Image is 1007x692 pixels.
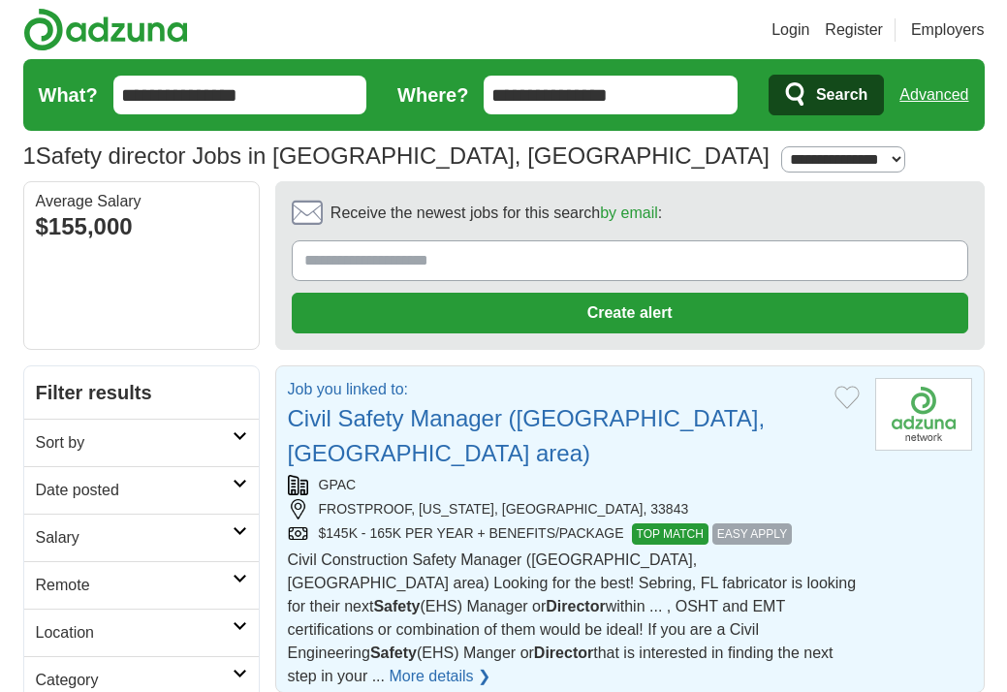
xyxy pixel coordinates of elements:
[834,386,860,409] button: Add to favorite jobs
[288,475,860,495] div: GPAC
[36,209,247,244] div: $155,000
[288,378,819,401] p: Job you linked to:
[288,523,860,545] div: $145K - 165K PER YEAR + BENEFITS/PACKAGE
[288,405,766,466] a: Civil Safety Manager ([GEOGRAPHIC_DATA], [GEOGRAPHIC_DATA] area)
[292,293,968,333] button: Create alert
[769,75,884,115] button: Search
[816,76,867,114] span: Search
[24,514,259,561] a: Salary
[288,499,860,519] div: FROSTPROOF, [US_STATE], [GEOGRAPHIC_DATA], 33843
[36,431,233,455] h2: Sort by
[546,598,605,614] strong: Director
[534,645,593,661] strong: Director
[771,18,809,42] a: Login
[24,366,259,419] h2: Filter results
[288,551,857,684] span: Civil Construction Safety Manager ([GEOGRAPHIC_DATA], [GEOGRAPHIC_DATA] area) Looking for the bes...
[36,621,233,645] h2: Location
[36,194,247,209] div: Average Salary
[23,142,770,169] h1: Safety director Jobs in [GEOGRAPHIC_DATA], [GEOGRAPHIC_DATA]
[36,479,233,502] h2: Date posted
[712,523,792,545] span: EASY APPLY
[36,526,233,550] h2: Salary
[39,80,98,110] label: What?
[330,202,662,225] span: Receive the newest jobs for this search :
[24,419,259,466] a: Sort by
[373,598,420,614] strong: Safety
[36,669,233,692] h2: Category
[23,8,188,51] img: Adzuna logo
[397,80,468,110] label: Where?
[24,609,259,656] a: Location
[23,139,36,173] span: 1
[36,574,233,597] h2: Remote
[899,76,968,114] a: Advanced
[24,466,259,514] a: Date posted
[370,645,417,661] strong: Safety
[600,204,658,221] a: by email
[24,561,259,609] a: Remote
[389,665,490,688] a: More details ❯
[911,18,985,42] a: Employers
[825,18,883,42] a: Register
[875,378,972,451] img: Company logo
[632,523,708,545] span: TOP MATCH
